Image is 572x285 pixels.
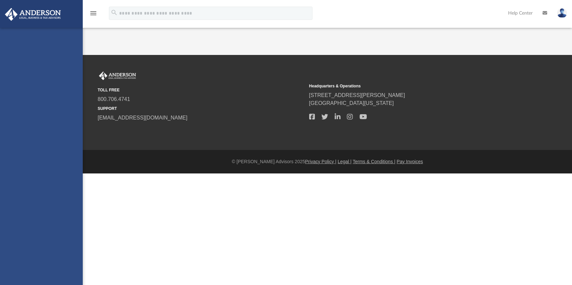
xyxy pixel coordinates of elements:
a: Privacy Policy | [305,159,337,164]
a: menu [89,13,97,17]
div: © [PERSON_NAME] Advisors 2025 [83,158,572,165]
small: TOLL FREE [98,87,305,93]
img: Anderson Advisors Platinum Portal [3,8,63,21]
img: User Pic [557,8,567,18]
i: menu [89,9,97,17]
a: 800.706.4741 [98,96,130,102]
a: Pay Invoices [397,159,423,164]
small: Headquarters & Operations [309,83,516,89]
i: search [111,9,118,16]
a: [EMAIL_ADDRESS][DOMAIN_NAME] [98,115,187,120]
a: [GEOGRAPHIC_DATA][US_STATE] [309,100,394,106]
a: [STREET_ADDRESS][PERSON_NAME] [309,92,405,98]
a: Terms & Conditions | [353,159,396,164]
img: Anderson Advisors Platinum Portal [98,71,137,80]
a: Legal | [338,159,352,164]
small: SUPPORT [98,106,305,112]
